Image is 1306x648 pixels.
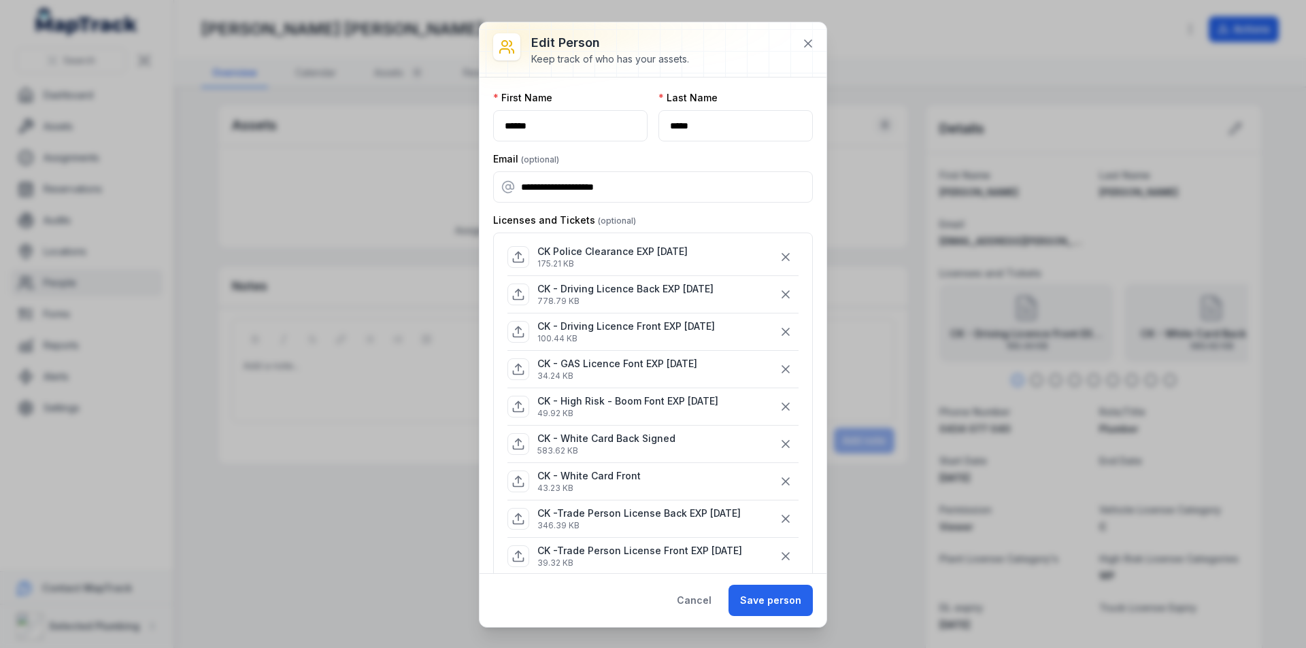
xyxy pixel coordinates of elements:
[537,245,688,258] p: CK Police Clearance EXP [DATE]
[531,33,689,52] h3: Edit person
[537,445,675,456] p: 583.62 KB
[493,214,636,227] label: Licenses and Tickets
[537,520,741,531] p: 346.39 KB
[537,320,715,333] p: CK - Driving Licence Front EXP [DATE]
[537,357,697,371] p: CK - GAS Licence Font EXP [DATE]
[537,408,718,419] p: 49.92 KB
[531,52,689,66] div: Keep track of who has your assets.
[493,91,552,105] label: First Name
[729,585,813,616] button: Save person
[537,394,718,408] p: CK - High Risk - Boom Font EXP [DATE]
[537,544,742,558] p: CK -Trade Person License Front EXP [DATE]
[537,371,697,381] p: 34.24 KB
[537,483,641,494] p: 43.23 KB
[537,296,714,307] p: 778.79 KB
[665,585,723,616] button: Cancel
[537,558,742,568] p: 39.32 KB
[537,432,675,445] p: CK - White Card Back Signed
[493,152,559,166] label: Email
[537,282,714,296] p: CK - Driving Licence Back EXP [DATE]
[658,91,718,105] label: Last Name
[537,333,715,344] p: 100.44 KB
[537,507,741,520] p: CK -Trade Person License Back EXP [DATE]
[537,258,688,269] p: 175.21 KB
[537,469,641,483] p: CK - White Card Front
